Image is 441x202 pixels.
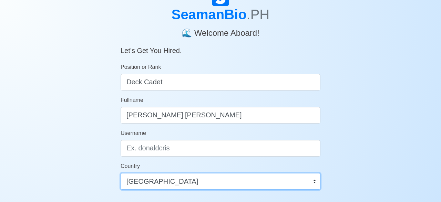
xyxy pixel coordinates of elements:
[121,107,320,124] input: Your Fullname
[121,6,320,23] h1: SeamanBio
[121,130,146,136] span: Username
[121,23,320,38] h4: 🌊 Welcome Aboard!
[121,38,320,55] h5: Let’s Get You Hired.
[121,64,161,70] span: Position or Rank
[121,140,320,157] input: Ex. donaldcris
[121,162,140,170] label: Country
[247,7,270,22] span: .PH
[121,74,320,91] input: ex. 2nd Officer w/Master License
[121,97,143,103] span: Fullname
